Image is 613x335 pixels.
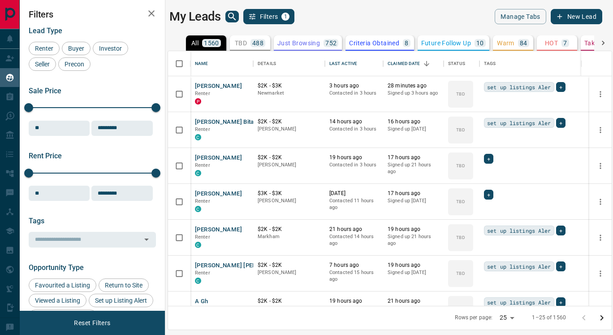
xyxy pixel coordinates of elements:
[556,261,566,271] div: +
[487,83,551,91] span: set up listings Aler
[258,233,320,240] p: Markham
[235,40,247,46] p: TBD
[563,40,567,46] p: 7
[195,278,201,284] div: condos.ca
[258,305,320,312] p: [GEOGRAPHIC_DATA]
[556,226,566,235] div: +
[277,40,320,46] p: Just Browsing
[556,297,566,307] div: +
[487,190,490,199] span: +
[195,118,262,126] button: [PERSON_NAME] Bitaraf
[594,195,607,209] button: more
[195,51,208,76] div: Name
[594,303,607,316] button: more
[99,278,149,292] div: Return to Site
[65,45,87,52] span: Buyer
[329,197,379,211] p: Contacted 11 hours ago
[195,82,242,91] button: [PERSON_NAME]
[191,40,199,46] p: All
[456,162,465,169] p: TBD
[329,305,379,319] p: Contacted 16 hours ago
[29,152,62,160] span: Rent Price
[329,261,379,269] p: 7 hours ago
[487,154,490,163] span: +
[388,161,439,175] p: Signed up 21 hours ago
[195,198,210,204] span: Renter
[487,298,551,307] span: set up listings Aler
[388,297,439,305] p: 21 hours ago
[388,190,439,197] p: 17 hours ago
[594,267,607,280] button: more
[32,282,93,289] span: Favourited a Listing
[444,51,479,76] div: Status
[282,13,289,20] span: 1
[32,297,83,304] span: Viewed a Listing
[325,51,383,76] div: Last Active
[258,82,320,90] p: $2K - $3K
[484,154,493,164] div: +
[388,305,439,312] p: Signed up [DATE]
[456,234,465,241] p: TBD
[329,118,379,126] p: 14 hours ago
[258,51,276,76] div: Details
[204,40,219,46] p: 1560
[476,40,484,46] p: 10
[388,269,439,276] p: Signed up [DATE]
[388,118,439,126] p: 16 hours ago
[32,61,53,68] span: Seller
[93,42,128,55] div: Investor
[559,298,562,307] span: +
[29,263,84,272] span: Opportunity Type
[329,82,379,90] p: 3 hours ago
[195,297,208,306] button: A Gh
[497,40,514,46] p: Warm
[388,90,439,97] p: Signed up 3 hours ago
[329,269,379,283] p: Contacted 15 hours ago
[559,83,562,91] span: +
[195,226,242,234] button: [PERSON_NAME]
[594,87,607,101] button: more
[252,40,263,46] p: 488
[559,118,562,127] span: +
[594,231,607,244] button: more
[329,297,379,305] p: 19 hours ago
[169,9,221,24] h1: My Leads
[89,294,153,307] div: Set up Listing Alert
[388,261,439,269] p: 19 hours ago
[195,206,201,212] div: condos.ca
[329,90,379,97] p: Contacted in 3 hours
[455,314,492,322] p: Rows per page:
[495,9,546,24] button: Manage Tabs
[195,91,210,96] span: Renter
[195,162,210,168] span: Renter
[29,278,96,292] div: Favourited a Listing
[61,61,87,68] span: Precon
[225,11,239,22] button: search button
[195,242,201,248] div: condos.ca
[593,309,611,327] button: Go to next page
[487,226,551,235] span: set up listings Aler
[92,297,150,304] span: Set up Listing Alert
[329,233,379,247] p: Contacted 14 hours ago
[195,98,201,104] div: property.ca
[329,126,379,133] p: Contacted in 3 hours
[329,226,379,233] p: 21 hours ago
[195,134,201,140] div: condos.ca
[29,42,60,55] div: Renter
[258,226,320,233] p: $2K - $2K
[456,198,465,205] p: TBD
[559,262,562,271] span: +
[258,197,320,204] p: [PERSON_NAME]
[383,51,444,76] div: Claimed Date
[388,126,439,133] p: Signed up [DATE]
[329,190,379,197] p: [DATE]
[456,126,465,133] p: TBD
[594,123,607,137] button: more
[594,159,607,173] button: more
[29,294,86,307] div: Viewed a Listing
[258,190,320,197] p: $3K - $3K
[96,45,125,52] span: Investor
[388,82,439,90] p: 28 minutes ago
[195,261,290,270] button: [PERSON_NAME] [PERSON_NAME]
[29,217,44,225] span: Tags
